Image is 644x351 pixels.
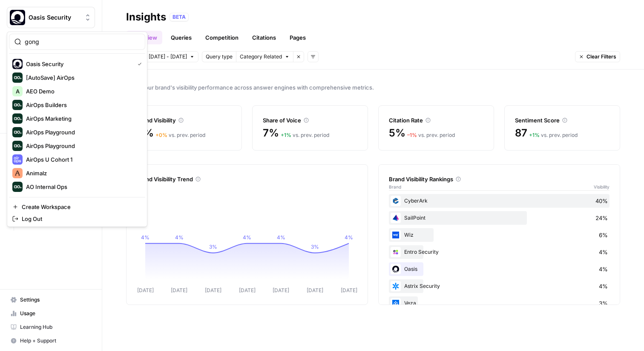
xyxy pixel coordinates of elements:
span: AirOps Playground [26,128,138,136]
tspan: 4% [141,234,149,241]
a: Queries [166,31,197,44]
tspan: [DATE] [307,287,323,293]
div: Oasis [389,262,609,276]
img: AirOps Playground Logo [12,141,23,151]
tspan: 3% [311,244,319,250]
tspan: [DATE] [239,287,256,293]
span: A [16,87,20,96]
span: Oasis Security [26,60,131,68]
a: Settings [7,293,95,307]
span: Settings [20,296,91,304]
span: Category Related [240,53,282,61]
tspan: 4% [277,234,285,241]
a: Citations [247,31,281,44]
img: jarnpkil4tcj3lt85oi0jko5n329 [391,213,401,223]
img: AirOps U Cohort 1 Logo [12,154,23,165]
tspan: [DATE] [341,287,357,293]
span: Clear Filters [586,53,616,61]
tspan: [DATE] [171,287,187,293]
span: 40% [595,197,608,205]
a: Competition [200,31,244,44]
img: szxt9incs9ts77txr0djpqyt7od2 [391,247,401,257]
a: Pages [285,31,311,44]
tspan: [DATE] [137,287,154,293]
button: Clear Filters [575,51,620,62]
span: AirOps Playground [26,142,138,150]
div: Citation Rate [389,116,483,125]
a: Log Out [9,213,145,225]
span: AirOps Marketing [26,114,138,123]
a: Learning Hub [7,320,95,334]
tspan: 3% [209,244,217,250]
span: Track your brand's visibility performance across answer engines with comprehensive metrics. [126,83,620,92]
div: BETA [170,13,189,21]
button: Help + Support [7,334,95,348]
span: AirOps U Cohort 1 [26,155,138,164]
div: Brand Visibility Trend [137,175,357,183]
span: Animalz [26,169,138,177]
span: AEO Demo [26,87,138,96]
span: Query type [206,53,233,61]
span: 4% [599,265,608,273]
img: Oasis Security Logo [12,59,23,69]
div: Astrix Security [389,279,609,293]
div: Veza [389,296,609,310]
span: Oasis Security [29,13,80,22]
span: Create Workspace [22,203,138,211]
img: [AutoSave] AirOps Logo [12,73,23,83]
span: Help + Support [20,337,91,345]
img: AO Internal Ops Logo [12,182,23,192]
button: [DATE] - [DATE] [145,51,198,62]
div: Entro Security [389,245,609,259]
span: AirOps Builders [26,101,138,109]
div: CyberArk [389,194,609,208]
tspan: 4% [243,234,251,241]
span: + 1 % [529,132,540,138]
div: vs. prev. period [407,131,455,139]
span: AO Internal Ops [26,183,138,191]
span: 4% [599,248,608,256]
div: SailPoint [389,211,609,225]
a: Usage [7,307,95,320]
div: Brand Visibility [137,116,231,125]
span: – 1 % [407,132,417,138]
img: h5pptu7ds9j8z0qjxswp7vw0c6ci [391,298,401,308]
img: xjc8hpbzd9mi96fqvu59ukzb3sdq [391,281,401,291]
img: AirOps Builders Logo [12,100,23,110]
tspan: [DATE] [205,287,221,293]
img: Animalz Logo [12,168,23,178]
span: Learning Hub [20,323,91,331]
div: vs. prev. period [529,131,578,139]
input: Search Workspaces [25,38,140,46]
span: 4% [599,282,608,290]
span: 6% [599,231,608,239]
img: i2in9u33kkv9zk6n5trb7larlbps [391,196,401,206]
span: [AutoSave] AirOps [26,73,138,82]
img: AirOps Marketing Logo [12,113,23,124]
span: Brand [389,183,401,190]
img: red1k5sizbc2zfjdzds8kz0ky0wq [391,264,401,274]
span: Usage [20,310,91,317]
div: Wiz [389,228,609,242]
img: Oasis Security Logo [10,10,25,25]
span: 24% [595,214,608,222]
div: Workspace: Oasis Security [7,32,147,227]
span: + 0 % [155,132,167,138]
div: Brand Visibility Rankings [389,175,609,183]
img: AirOps Playground Logo [12,127,23,137]
span: + 1 % [281,132,291,138]
span: 3% [599,299,608,307]
span: Log Out [22,215,138,223]
div: Sentiment Score [515,116,609,125]
a: Overview [126,31,162,44]
tspan: 4% [175,234,184,241]
tspan: 4% [345,234,353,241]
div: vs. prev. period [155,131,205,139]
span: Visibility [594,183,609,190]
span: 7% [263,126,279,140]
a: Create Workspace [9,201,145,213]
button: Category Related [236,51,293,62]
button: Workspace: Oasis Security [7,7,95,28]
span: 87 [515,126,527,140]
span: [DATE] - [DATE] [149,53,187,61]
